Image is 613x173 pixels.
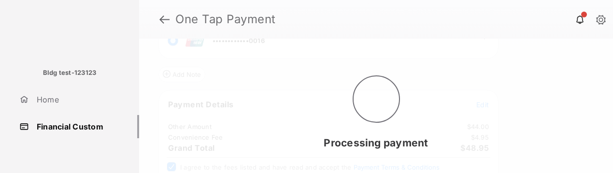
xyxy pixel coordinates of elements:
[15,142,109,165] a: Important Links
[324,137,428,149] span: Processing payment
[175,14,276,25] strong: One Tap Payment
[15,88,139,111] a: Home
[43,68,97,78] p: Bldg test-123123
[15,115,139,138] a: Financial Custom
